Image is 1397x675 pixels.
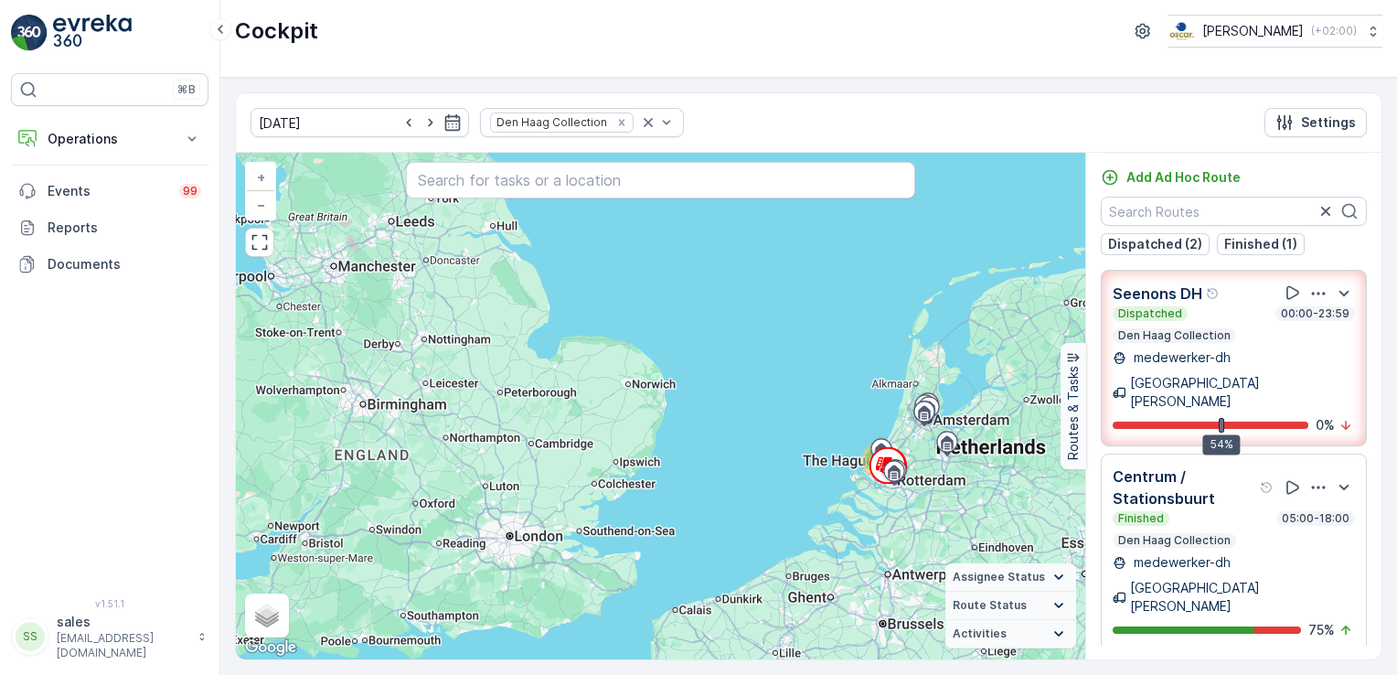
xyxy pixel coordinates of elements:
p: sales [57,613,188,631]
div: SS [16,622,45,651]
input: Search Routes [1101,197,1367,226]
p: [GEOGRAPHIC_DATA][PERSON_NAME] [1130,374,1355,411]
a: Reports [11,209,208,246]
p: Finished (1) [1224,235,1297,253]
p: Add Ad Hoc Route [1126,168,1241,187]
p: Den Haag Collection [1116,533,1232,548]
p: medewerker-dh [1130,348,1231,367]
span: v 1.51.1 [11,598,208,609]
p: ⌘B [177,82,196,97]
input: Search for tasks or a location [406,162,915,198]
div: 33 [862,442,899,478]
img: Google [240,636,301,659]
p: Events [48,182,168,200]
img: logo [11,15,48,51]
div: Den Haag Collection [491,113,610,131]
span: − [257,197,266,212]
p: [PERSON_NAME] [1202,22,1304,40]
div: Help Tooltip Icon [1260,480,1274,495]
summary: Activities [945,620,1076,648]
div: Remove Den Haag Collection [612,115,632,130]
p: medewerker-dh [1130,553,1231,572]
a: Zoom Out [247,191,274,219]
button: SSsales[EMAIL_ADDRESS][DOMAIN_NAME] [11,613,208,660]
p: Finished [1116,511,1166,526]
p: Dispatched [1116,306,1184,321]
span: Assignee Status [953,570,1045,584]
a: Zoom In [247,164,274,191]
img: logo_light-DOdMpM7g.png [53,15,132,51]
p: Operations [48,130,172,148]
a: Open this area in Google Maps (opens a new window) [240,636,301,659]
p: [GEOGRAPHIC_DATA][PERSON_NAME] [1130,579,1355,616]
p: Documents [48,255,201,273]
p: Centrum / Stationsbuurt [1113,466,1256,509]
a: Layers [247,595,287,636]
p: ( +02:00 ) [1311,24,1357,38]
button: Settings [1264,108,1367,137]
span: Route Status [953,598,1027,613]
p: [EMAIL_ADDRESS][DOMAIN_NAME] [57,631,188,660]
p: 0 % [1316,416,1335,434]
p: 05:00-18:00 [1280,511,1351,526]
p: Seenons DH [1113,283,1202,305]
button: Operations [11,121,208,157]
p: Routes & Tasks [1064,367,1082,461]
div: Help Tooltip Icon [1206,286,1221,301]
p: 99 [183,184,197,198]
input: dd/mm/yyyy [251,108,469,137]
p: 00:00-23:59 [1279,306,1351,321]
button: Dispatched (2) [1101,233,1210,255]
img: basis-logo_rgb2x.png [1168,21,1195,41]
span: Activities [953,627,1007,641]
summary: Assignee Status [945,563,1076,592]
a: Add Ad Hoc Route [1101,168,1241,187]
div: 54% [1203,434,1241,455]
p: Settings [1301,113,1356,132]
button: Finished (1) [1217,233,1305,255]
p: 75 % [1308,621,1335,639]
p: Dispatched (2) [1108,235,1202,253]
p: Reports [48,219,201,237]
summary: Route Status [945,592,1076,620]
a: Events99 [11,173,208,209]
p: Den Haag Collection [1116,328,1232,343]
a: Documents [11,246,208,283]
button: [PERSON_NAME](+02:00) [1168,15,1382,48]
p: Cockpit [235,16,318,46]
span: + [257,169,265,185]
